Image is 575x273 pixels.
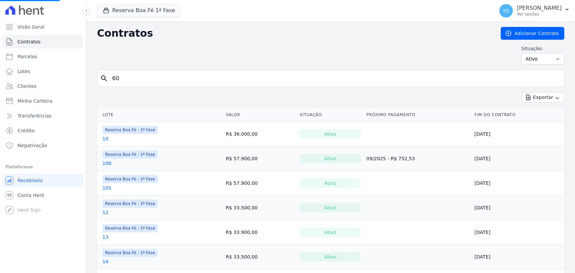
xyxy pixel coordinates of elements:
a: Clientes [3,79,83,93]
td: R$ 33.500,00 [223,196,297,220]
th: Fim do Contrato [472,108,564,122]
a: Recebíveis [3,174,83,187]
span: Conta Hent [18,192,44,199]
div: Ativo [299,178,361,188]
div: Plataformas [5,163,81,171]
p: Ver opções [517,11,562,17]
button: Exportar [522,92,564,103]
a: Adicionar Contrato [501,27,564,40]
span: Reserva Boa Fé - 1ª Fase [102,126,158,134]
p: [PERSON_NAME] [517,5,562,11]
td: R$ 33.500,00 [223,245,297,269]
td: [DATE] [472,171,564,196]
a: Parcelas [3,50,83,63]
a: Lotes [3,65,83,78]
span: Reserva Boa Fé - 1ª Fase [102,150,158,159]
span: Crédito [18,127,35,134]
a: 09/2025 - R$ 752,53 [366,156,415,161]
a: Contratos [3,35,83,48]
div: Ativo [299,203,361,212]
a: 12 [102,209,108,216]
span: Negativação [18,142,47,149]
span: Minha Carteira [18,98,52,104]
i: search [100,74,108,82]
span: Visão Geral [18,24,44,30]
span: Transferências [18,112,52,119]
a: 101 [102,184,111,191]
span: Reserva Boa Fé - 1ª Fase [102,249,158,257]
span: Reserva Boa Fé - 1ª Fase [102,224,158,232]
td: [DATE] [472,196,564,220]
td: [DATE] [472,122,564,146]
td: R$ 36.000,00 [223,122,297,146]
a: Visão Geral [3,20,83,34]
a: Crédito [3,124,83,137]
span: Reserva Boa Fé - 1ª Fase [102,175,158,183]
a: 13 [102,234,108,240]
a: Minha Carteira [3,94,83,108]
a: 10 [102,135,108,142]
span: Reserva Boa Fé - 1ª Fase [102,200,158,208]
div: Ativo [299,228,361,237]
button: YD [PERSON_NAME] Ver opções [494,1,575,20]
input: Buscar por nome do lote [108,72,561,85]
th: Valor [223,108,297,122]
span: Contratos [18,38,40,45]
div: Ativo [299,154,361,163]
th: Próximo Pagamento [363,108,472,122]
a: 14 [102,258,108,265]
div: Ativo [299,252,361,262]
th: Lote [97,108,223,122]
td: R$ 57.900,00 [223,171,297,196]
td: [DATE] [472,146,564,171]
td: R$ 57.900,00 [223,146,297,171]
td: R$ 33.900,00 [223,220,297,245]
span: YD [503,8,509,13]
span: Clientes [18,83,36,90]
span: Parcelas [18,53,37,60]
th: Situação [297,108,363,122]
label: Situação: [521,45,564,52]
h2: Contratos [97,27,490,39]
a: Conta Hent [3,189,83,202]
a: Negativação [3,139,83,152]
td: [DATE] [472,245,564,269]
span: Recebíveis [18,177,43,184]
a: 100 [102,160,111,167]
div: Ativo [299,129,361,139]
td: [DATE] [472,220,564,245]
button: Reserva Boa Fé 1ª Fase [97,4,181,17]
a: Transferências [3,109,83,123]
span: Lotes [18,68,30,75]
